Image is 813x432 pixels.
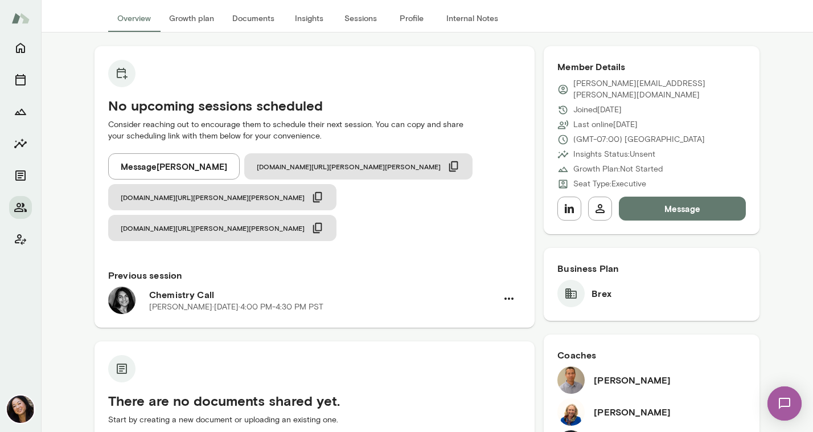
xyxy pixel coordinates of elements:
img: Mento [11,7,30,29]
h5: There are no documents shared yet. [108,392,521,410]
button: Growth Plan [9,100,32,123]
span: [DOMAIN_NAME][URL][PERSON_NAME][PERSON_NAME] [121,193,305,202]
p: Consider reaching out to encourage them to schedule their next session. You can copy and share yo... [108,119,521,142]
button: Internal Notes [437,5,507,32]
button: Documents [223,5,284,32]
h6: [PERSON_NAME] [594,405,671,419]
button: Documents [9,164,32,187]
h5: No upcoming sessions scheduled [108,96,521,115]
img: Cathy Wright [557,398,585,426]
h6: Coaches [557,348,746,362]
p: [PERSON_NAME] · [DATE] · 4:00 PM-4:30 PM PST [149,301,323,313]
button: Insights [9,132,32,155]
button: [DOMAIN_NAME][URL][PERSON_NAME][PERSON_NAME] [108,184,336,210]
button: Profile [386,5,437,32]
p: Seat Type: Executive [573,178,646,190]
button: Sessions [9,68,32,91]
h6: Member Details [557,60,746,74]
h6: Brex [592,287,611,300]
span: [DOMAIN_NAME][URL][PERSON_NAME][PERSON_NAME] [121,223,305,233]
p: [PERSON_NAME][EMAIL_ADDRESS][PERSON_NAME][DOMAIN_NAME] [573,78,746,101]
h6: Previous session [108,268,521,282]
p: Insights Status: Unsent [573,149,655,160]
h6: [PERSON_NAME] [594,373,671,387]
img: Kevin Au [557,366,585,394]
button: Overview [108,5,160,32]
p: (GMT-07:00) [GEOGRAPHIC_DATA] [573,134,705,145]
button: [DOMAIN_NAME][URL][PERSON_NAME][PERSON_NAME] [108,215,336,241]
button: [DOMAIN_NAME][URL][PERSON_NAME][PERSON_NAME] [244,153,473,180]
button: Sessions [335,5,386,32]
button: Insights [284,5,335,32]
button: Members [9,196,32,219]
p: Growth Plan: Not Started [573,164,663,175]
span: [DOMAIN_NAME][URL][PERSON_NAME][PERSON_NAME] [257,162,441,171]
p: Start by creating a new document or uploading an existing one. [108,414,521,426]
p: Last online [DATE] [573,119,638,131]
button: Home [9,36,32,59]
button: Client app [9,228,32,251]
p: Joined [DATE] [573,104,622,116]
button: Message[PERSON_NAME] [108,153,240,180]
img: Ming Chen [7,396,34,423]
button: Message [619,197,746,221]
button: Growth plan [160,5,223,32]
h6: Chemistry Call [149,288,497,301]
h6: Business Plan [557,262,746,275]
